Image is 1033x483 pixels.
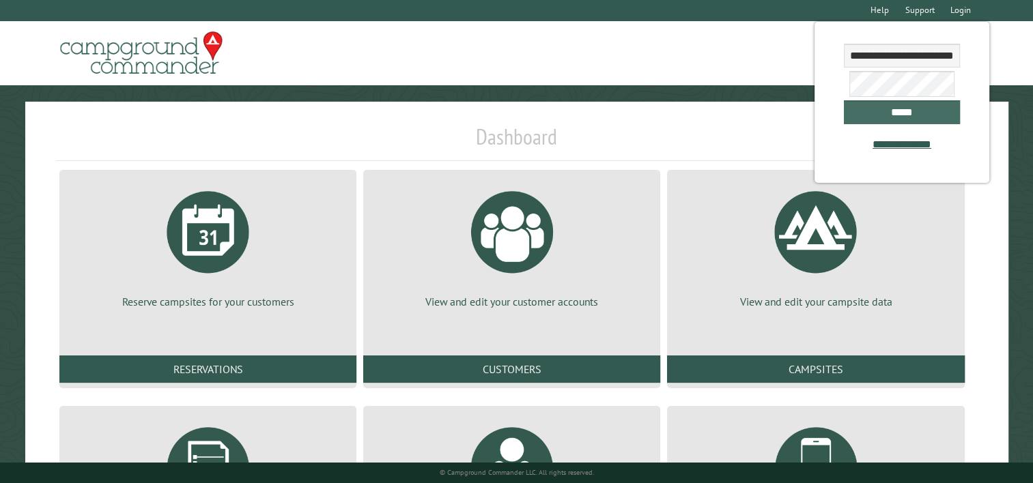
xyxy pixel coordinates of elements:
p: View and edit your campsite data [683,294,948,309]
h1: Dashboard [56,123,977,161]
p: Reserve campsites for your customers [76,294,340,309]
img: Campground Commander [56,27,227,80]
a: View and edit your campsite data [683,181,948,309]
small: © Campground Commander LLC. All rights reserved. [440,468,594,477]
a: Reservations [59,355,356,383]
p: View and edit your customer accounts [380,294,644,309]
a: View and edit your customer accounts [380,181,644,309]
a: Campsites [667,355,964,383]
a: Reserve campsites for your customers [76,181,340,309]
a: Customers [363,355,660,383]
